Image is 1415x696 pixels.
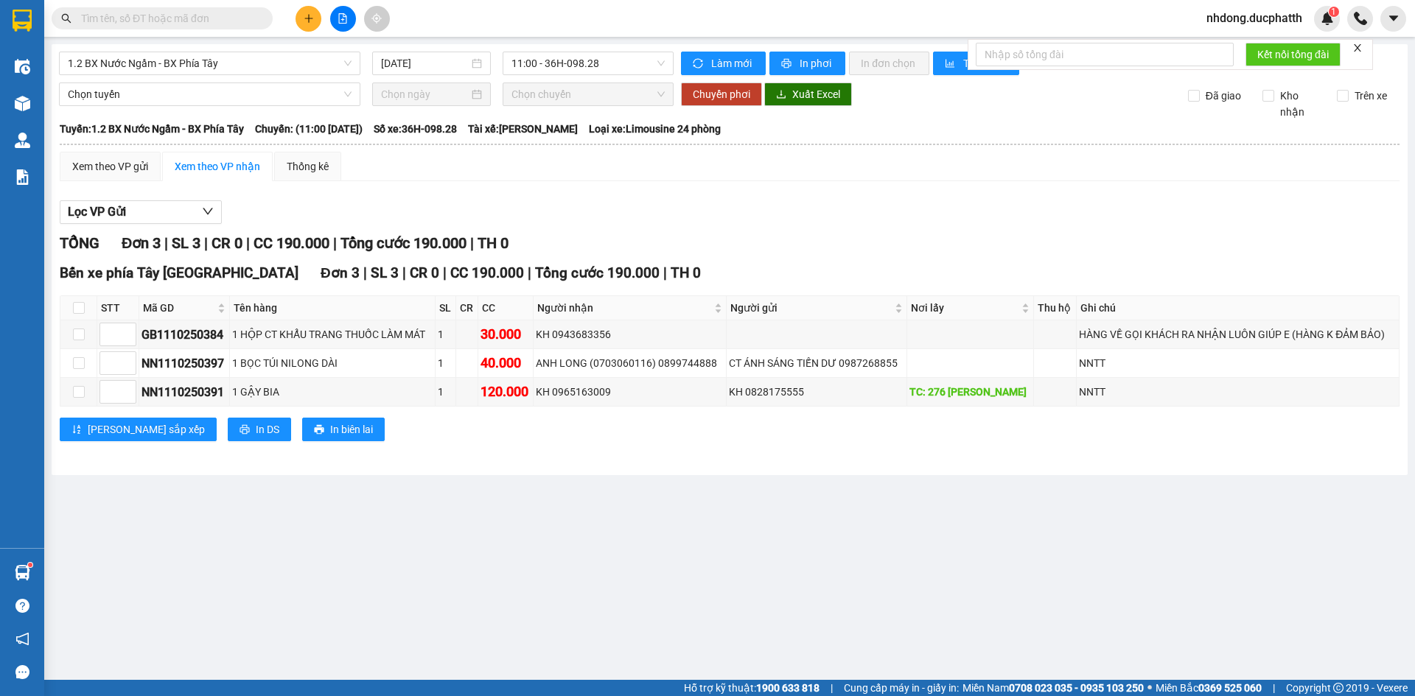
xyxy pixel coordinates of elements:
[1331,7,1336,17] span: 1
[756,682,820,694] strong: 1900 633 818
[438,355,453,371] div: 1
[849,52,929,75] button: In đơn chọn
[945,58,957,70] span: bar-chart
[287,158,329,175] div: Thống kê
[15,665,29,679] span: message
[1079,326,1397,342] div: HÀNG VỀ GỌI KHÁCH RA NHẬN LUÔN GIÚP E (HÀNG K ĐẢM BẢO)
[60,200,222,224] button: Lọc VP Gửi
[15,96,30,111] img: warehouse-icon
[68,203,126,221] span: Lọc VP Gửi
[589,121,721,137] span: Loại xe: Limousine 24 phòng
[60,418,217,441] button: sort-ascending[PERSON_NAME] sắp xếp
[371,13,382,24] span: aim
[364,6,390,32] button: aim
[13,10,32,32] img: logo-vxr
[381,55,469,71] input: 11/10/2025
[528,264,531,281] span: |
[228,418,291,441] button: printerIn DS
[1273,680,1275,696] span: |
[15,59,30,74] img: warehouse-icon
[478,234,509,252] span: TH 0
[730,300,892,316] span: Người gửi
[15,133,30,148] img: warehouse-icon
[536,326,724,342] div: KH 0943683356
[15,169,30,185] img: solution-icon
[68,83,352,105] span: Chọn tuyến
[1198,682,1262,694] strong: 0369 525 060
[410,264,439,281] span: CR 0
[729,355,904,371] div: CT ÁNH SÁNG TIẾN DƯ 0987268855
[911,300,1019,316] span: Nơi lấy
[1079,384,1397,400] div: NNTT
[232,326,433,342] div: 1 HỘP CT KHẨU TRANG THUỐC LÀM MÁT
[15,565,30,580] img: warehouse-icon
[844,680,959,696] span: Cung cấp máy in - giấy in:
[1077,296,1400,320] th: Ghi chú
[296,6,321,32] button: plus
[1354,12,1367,25] img: phone-icon
[481,382,531,402] div: 120.000
[1257,46,1329,63] span: Kết nối tổng đài
[15,632,29,646] span: notification
[443,264,447,281] span: |
[1156,680,1262,696] span: Miền Bắc
[1147,685,1152,691] span: ⚪️
[363,264,367,281] span: |
[333,234,337,252] span: |
[304,13,314,24] span: plus
[254,234,329,252] span: CC 190.000
[470,234,474,252] span: |
[769,52,845,75] button: printerIn phơi
[933,52,1019,75] button: bar-chartThống kê
[122,234,161,252] span: Đơn 3
[172,234,200,252] span: SL 3
[1329,7,1339,17] sup: 1
[681,52,766,75] button: syncLàm mới
[246,234,250,252] span: |
[478,296,534,320] th: CC
[1195,9,1314,27] span: nhdong.ducphatth
[381,86,469,102] input: Chọn ngày
[302,418,385,441] button: printerIn biên lai
[338,13,348,24] span: file-add
[402,264,406,281] span: |
[684,680,820,696] span: Hỗ trợ kỹ thuật:
[481,324,531,345] div: 30.000
[729,384,904,400] div: KH 0828175555
[212,234,242,252] span: CR 0
[88,421,205,437] span: [PERSON_NAME] sắp xếp
[230,296,436,320] th: Tên hàng
[1245,43,1341,66] button: Kết nối tổng đài
[1079,355,1397,371] div: NNTT
[321,264,360,281] span: Đơn 3
[139,349,230,378] td: NN1110250397
[481,353,531,373] div: 40.000
[141,383,227,401] div: NN1110250391
[776,89,786,101] span: download
[681,82,762,106] button: Chuyển phơi
[1034,296,1077,320] th: Thu hộ
[60,123,244,135] b: Tuyến: 1.2 BX Nước Ngầm - BX Phía Tây
[1349,88,1393,104] span: Trên xe
[330,421,373,437] span: In biên lai
[536,355,724,371] div: ANH LONG (0703060116) 0899744888
[139,320,230,349] td: GB1110250384
[28,563,32,567] sup: 1
[164,234,168,252] span: |
[68,52,352,74] span: 1.2 BX Nước Ngầm - BX Phía Tây
[141,326,227,344] div: GB1110250384
[60,234,99,252] span: TỔNG
[764,82,852,106] button: downloadXuất Excel
[909,384,1031,400] div: TC: 276 [PERSON_NAME]
[60,264,298,281] span: Bến xe phía Tây [GEOGRAPHIC_DATA]
[781,58,794,70] span: printer
[438,326,453,342] div: 1
[1380,6,1406,32] button: caret-down
[374,121,457,137] span: Số xe: 36H-098.28
[202,205,214,217] span: down
[511,83,665,105] span: Chọn chuyến
[456,296,478,320] th: CR
[536,384,724,400] div: KH 0965163009
[175,158,260,175] div: Xem theo VP nhận
[792,86,840,102] span: Xuất Excel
